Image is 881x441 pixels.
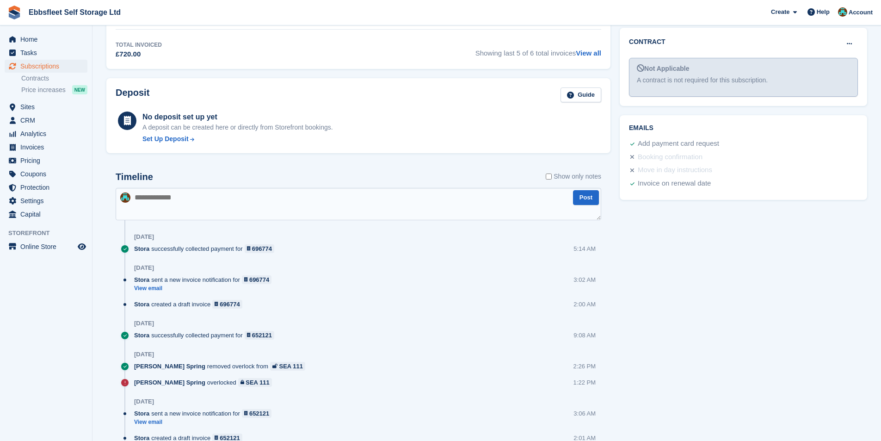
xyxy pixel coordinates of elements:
[142,123,333,132] p: A deposit can be created here or directly from Storefront bookings.
[838,7,847,17] img: George Spring
[5,60,87,73] a: menu
[629,124,858,132] h2: Emails
[212,300,242,309] a: 696774
[573,362,596,371] div: 2:26 PM
[21,85,87,95] a: Price increases NEW
[475,41,601,60] span: Showing last 5 of 6 total invoices
[21,86,66,94] span: Price increases
[20,127,76,140] span: Analytics
[20,100,76,113] span: Sites
[849,8,873,17] span: Account
[134,275,149,284] span: Stora
[142,134,189,144] div: Set Up Deposit
[771,7,789,17] span: Create
[134,409,149,418] span: Stora
[134,362,205,371] span: [PERSON_NAME] Spring
[270,362,305,371] a: SEA 111
[5,154,87,167] a: menu
[134,264,154,272] div: [DATE]
[20,240,76,253] span: Online Store
[134,378,205,387] span: [PERSON_NAME] Spring
[134,331,279,340] div: successfully collected payment for
[546,172,552,181] input: Show only notes
[5,240,87,253] a: menu
[279,362,303,371] div: SEA 111
[134,233,154,241] div: [DATE]
[220,300,240,309] div: 696774
[5,181,87,194] a: menu
[134,362,310,371] div: removed overlock from
[20,60,76,73] span: Subscriptions
[134,244,149,253] span: Stora
[573,300,596,309] div: 2:00 AM
[142,112,333,123] div: No deposit set up yet
[573,244,596,253] div: 5:14 AM
[72,85,87,94] div: NEW
[134,418,276,426] a: View email
[249,275,269,284] div: 696774
[573,331,596,340] div: 9:08 AM
[5,208,87,221] a: menu
[561,87,601,103] a: Guide
[8,229,92,238] span: Storefront
[20,181,76,194] span: Protection
[25,5,124,20] a: Ebbsfleet Self Storage Ltd
[134,244,279,253] div: successfully collected payment for
[116,49,162,60] div: £720.00
[637,75,850,85] div: A contract is not required for this subscription.
[20,33,76,46] span: Home
[142,134,333,144] a: Set Up Deposit
[20,168,76,180] span: Coupons
[5,46,87,59] a: menu
[20,46,76,59] span: Tasks
[20,208,76,221] span: Capital
[134,378,277,387] div: overlocked
[5,168,87,180] a: menu
[573,275,596,284] div: 3:02 AM
[5,33,87,46] a: menu
[242,409,272,418] a: 652121
[242,275,272,284] a: 696774
[573,409,596,418] div: 3:06 AM
[134,409,276,418] div: sent a new invoice notification for
[252,331,272,340] div: 652121
[21,74,87,83] a: Contracts
[249,409,269,418] div: 652121
[116,41,162,49] div: Total Invoiced
[134,320,154,327] div: [DATE]
[573,378,596,387] div: 1:22 PM
[5,100,87,113] a: menu
[134,275,276,284] div: sent a new invoice notification for
[546,172,601,181] label: Show only notes
[637,64,850,74] div: Not Applicable
[573,190,599,205] button: Post
[245,244,275,253] a: 696774
[116,87,149,103] h2: Deposit
[5,114,87,127] a: menu
[20,154,76,167] span: Pricing
[629,37,665,47] h2: Contract
[134,398,154,405] div: [DATE]
[246,378,270,387] div: SEA 111
[238,378,272,387] a: SEA 111
[252,244,272,253] div: 696774
[245,331,275,340] a: 652121
[20,141,76,154] span: Invoices
[76,241,87,252] a: Preview store
[20,114,76,127] span: CRM
[134,331,149,340] span: Stora
[638,138,719,149] div: Add payment card request
[638,152,702,163] div: Booking confirmation
[134,351,154,358] div: [DATE]
[134,300,247,309] div: created a draft invoice
[817,7,830,17] span: Help
[134,285,276,292] a: View email
[120,193,130,203] img: George Spring
[5,194,87,207] a: menu
[576,49,601,57] a: View all
[116,172,153,182] h2: Timeline
[638,165,712,176] div: Move in day instructions
[638,178,711,189] div: Invoice on renewal date
[20,194,76,207] span: Settings
[5,127,87,140] a: menu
